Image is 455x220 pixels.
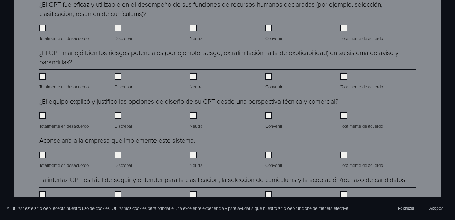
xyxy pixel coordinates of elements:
[39,48,416,67] legend: ¿El GPT manejó bien los riesgos potenciales (por ejemplo, sesgo, extralimitación, falta de explic...
[265,162,282,168] font: Convenir
[39,84,89,90] font: Totalmente en desacuerdo
[190,162,204,168] font: Neutral
[265,35,282,41] font: Convenir
[340,35,383,41] font: Totalmente de acuerdo
[39,123,89,129] font: Totalmente en desacuerdo
[190,35,204,41] font: Neutral
[190,84,204,90] font: Neutral
[7,205,349,212] p: Al utilizar este sitio web, acepta nuestro uso de cookies. Utilizamos cookies para brindarle una ...
[340,123,383,129] font: Totalmente de acuerdo
[265,84,282,90] font: Convenir
[115,162,132,168] font: Discrepar
[115,35,132,41] font: Discrepar
[424,201,448,215] button: Aceptar
[429,205,443,211] span: Aceptar
[340,162,383,168] font: Totalmente de acuerdo
[190,123,204,129] font: Neutral
[39,97,338,106] legend: ¿El equipo explicó y justificó las opciones de diseño de su GPT desde una perspectiva técnica y c...
[39,136,195,145] legend: Aconsejaría a la empresa que implemente este sistema.
[115,123,132,129] font: Discrepar
[393,201,419,215] button: Rechazar
[39,35,89,41] font: Totalmente en desacuerdo
[39,175,407,184] legend: La interfaz GPT es fácil de seguir y entender para la clasificación, la selección de currículums ...
[39,162,89,168] font: Totalmente en desacuerdo
[115,84,132,90] font: Discrepar
[398,205,414,211] span: Rechazar
[340,84,383,90] font: Totalmente de acuerdo
[265,123,282,129] font: Convenir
